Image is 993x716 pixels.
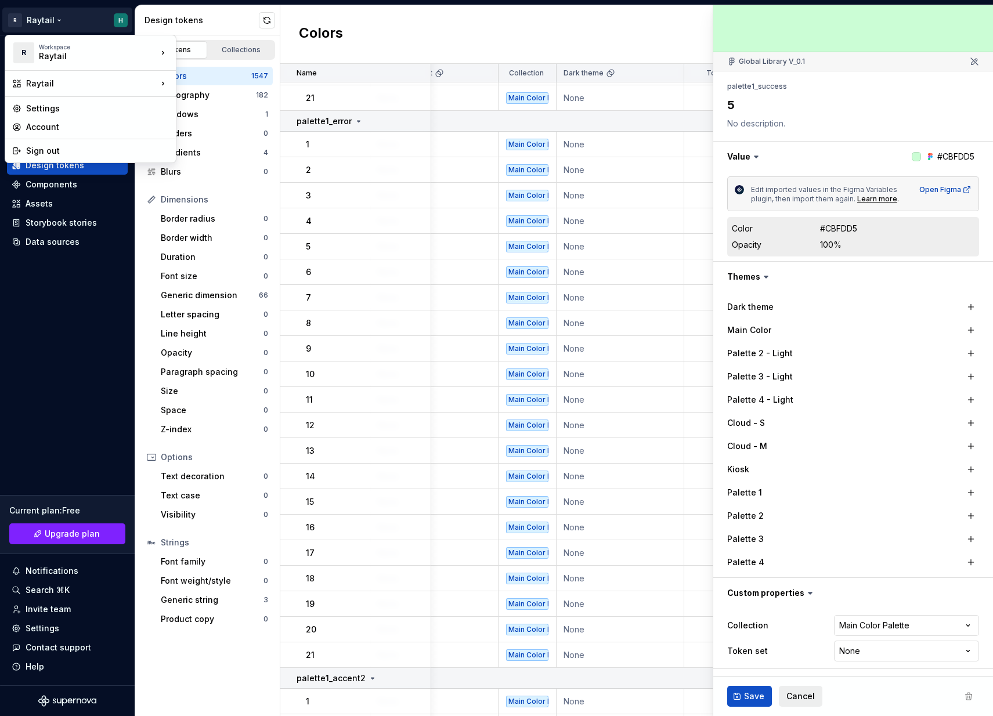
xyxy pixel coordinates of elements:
[39,50,138,62] div: Raytail
[39,44,157,50] div: Workspace
[13,42,34,63] div: R
[26,103,169,114] div: Settings
[26,121,169,133] div: Account
[26,145,169,157] div: Sign out
[26,78,157,89] div: Raytail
